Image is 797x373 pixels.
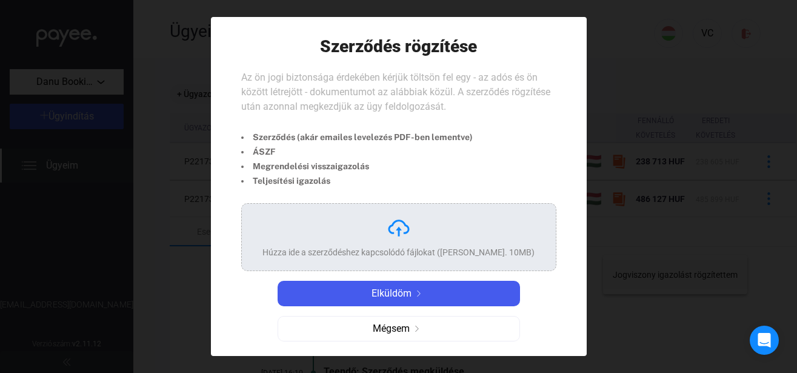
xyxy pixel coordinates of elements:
li: Szerződés (akár emailes levelezés PDF-ben lementve) [241,130,473,144]
img: arrow-right-white [412,291,426,297]
span: Mégsem [373,321,410,336]
button: Elküldömarrow-right-white [278,281,520,306]
button: Mégsemarrow-right-grey [278,316,520,341]
img: arrow-right-grey [410,326,424,332]
li: Megrendelési visszaigazolás [241,159,473,173]
li: ÁSZF [241,144,473,159]
img: upload-cloud [387,216,411,240]
div: Húzza ide a szerződéshez kapcsolódó fájlokat ([PERSON_NAME]. 10MB) [262,246,535,258]
h1: Szerződés rögzítése [320,36,477,57]
div: Open Intercom Messenger [750,326,779,355]
span: Elküldöm [372,286,412,301]
span: Az ön jogi biztonsága érdekében kérjük töltsön fel egy - az adós és ön között létrejött - dokumen... [241,72,550,112]
li: Teljesítési igazolás [241,173,473,188]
